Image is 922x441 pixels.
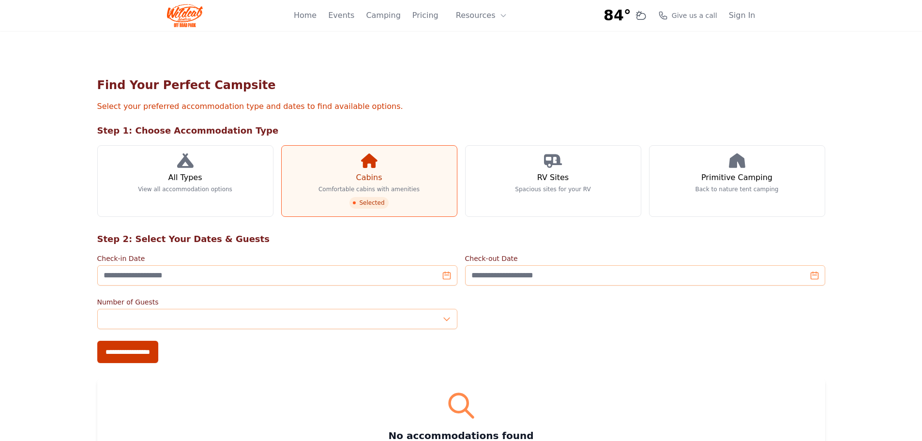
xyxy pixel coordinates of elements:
p: View all accommodation options [138,185,232,193]
h3: Primitive Camping [701,172,772,183]
span: Give us a call [672,11,717,20]
a: Camping [366,10,400,21]
img: Wildcat Logo [167,4,203,27]
button: Resources [450,6,513,25]
a: Pricing [412,10,438,21]
h3: All Types [168,172,202,183]
h2: Step 1: Choose Accommodation Type [97,124,825,137]
span: Selected [349,197,388,209]
label: Number of Guests [97,297,457,307]
p: Comfortable cabins with amenities [318,185,420,193]
a: Primitive Camping Back to nature tent camping [649,145,825,217]
a: Cabins Comfortable cabins with amenities Selected [281,145,457,217]
p: Spacious sites for your RV [515,185,590,193]
span: 84° [604,7,631,24]
a: Sign In [729,10,756,21]
label: Check-out Date [465,254,825,263]
label: Check-in Date [97,254,457,263]
h1: Find Your Perfect Campsite [97,77,825,93]
h2: Step 2: Select Your Dates & Guests [97,232,825,246]
a: Home [294,10,317,21]
h3: RV Sites [537,172,569,183]
h3: Cabins [356,172,382,183]
a: RV Sites Spacious sites for your RV [465,145,641,217]
p: Back to nature tent camping [695,185,779,193]
a: Give us a call [658,11,717,20]
p: Select your preferred accommodation type and dates to find available options. [97,101,825,112]
a: All Types View all accommodation options [97,145,273,217]
a: Events [328,10,354,21]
